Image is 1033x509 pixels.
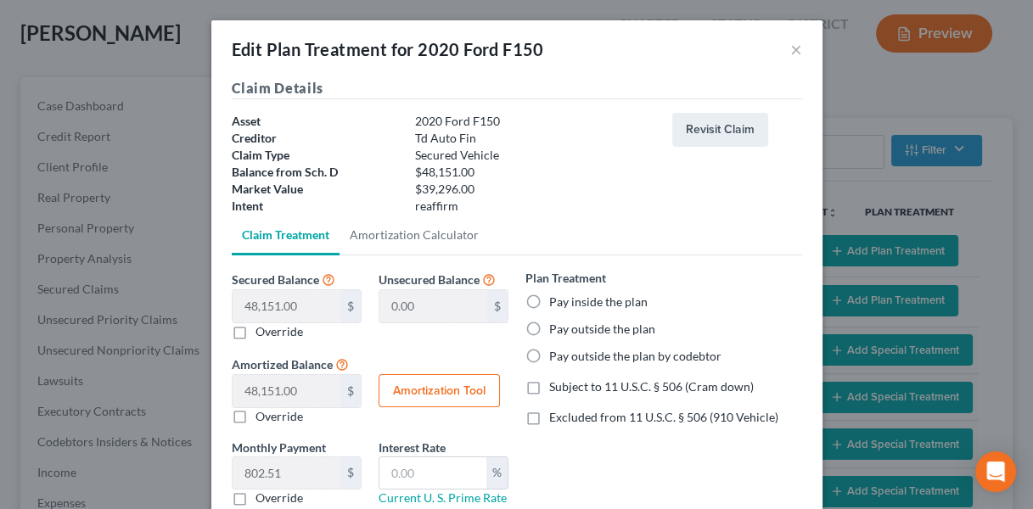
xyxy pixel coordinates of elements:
input: 0.00 [233,457,340,489]
div: Balance from Sch. D [223,164,407,181]
input: 0.00 [233,375,340,407]
button: Revisit Claim [672,113,768,147]
h5: Claim Details [232,78,802,99]
a: Amortization Calculator [340,215,489,255]
span: Excluded from 11 U.S.C. § 506 (910 Vehicle) [549,410,778,424]
a: Current U. S. Prime Rate [379,490,507,505]
div: 2020 Ford F150 [407,113,664,130]
div: reaffirm [407,198,664,215]
label: Monthly Payment [232,439,326,456]
button: Amortization Tool [379,374,500,408]
div: $ [340,375,361,407]
input: 0.00 [379,457,486,489]
input: 0.00 [233,290,340,322]
div: Claim Type [223,147,407,164]
div: Market Value [223,181,407,198]
div: Td Auto Fin [407,130,664,147]
span: Unsecured Balance [379,272,480,287]
div: $39,296.00 [407,181,664,198]
button: × [790,39,802,59]
label: Plan Treatment [525,269,606,287]
label: Pay outside the plan by codebtor [549,348,721,365]
input: 0.00 [379,290,487,322]
label: Pay outside the plan [549,321,655,338]
div: Creditor [223,130,407,147]
span: Subject to 11 U.S.C. § 506 (Cram down) [549,379,754,394]
div: $48,151.00 [407,164,664,181]
a: Claim Treatment [232,215,340,255]
div: Asset [223,113,407,130]
div: % [486,457,508,489]
div: Intent [223,198,407,215]
div: $ [340,457,361,489]
span: Secured Balance [232,272,319,287]
span: Amortized Balance [232,357,333,372]
div: Secured Vehicle [407,147,664,164]
div: Edit Plan Treatment for 2020 Ford F150 [232,37,544,61]
div: $ [487,290,508,322]
label: Override [255,323,303,340]
div: $ [340,290,361,322]
label: Override [255,408,303,425]
label: Pay inside the plan [549,294,648,310]
label: Interest Rate [379,439,446,456]
label: Override [255,489,303,506]
div: Open Intercom Messenger [975,451,1016,492]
